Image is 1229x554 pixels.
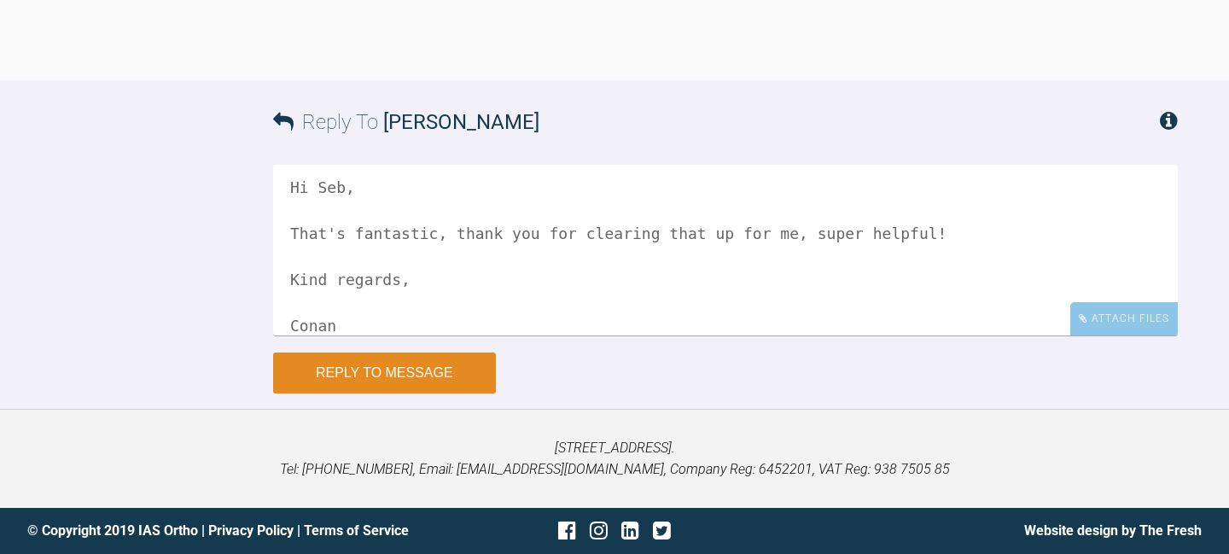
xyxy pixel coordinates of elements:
[1070,302,1178,335] div: Attach Files
[1024,522,1202,539] a: Website design by The Fresh
[273,353,496,394] button: Reply to Message
[273,106,539,138] h3: Reply To
[27,437,1202,481] p: [STREET_ADDRESS]. Tel: [PHONE_NUMBER], Email: [EMAIL_ADDRESS][DOMAIN_NAME], Company Reg: 6452201,...
[304,522,409,539] a: Terms of Service
[383,110,539,134] span: [PERSON_NAME]
[208,522,294,539] a: Privacy Policy
[27,520,419,542] div: © Copyright 2019 IAS Ortho | |
[273,165,1178,335] textarea: Hi Seb, That's fantastic, thank you for clearing that up for me, super helpful! Kind regards, Conan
